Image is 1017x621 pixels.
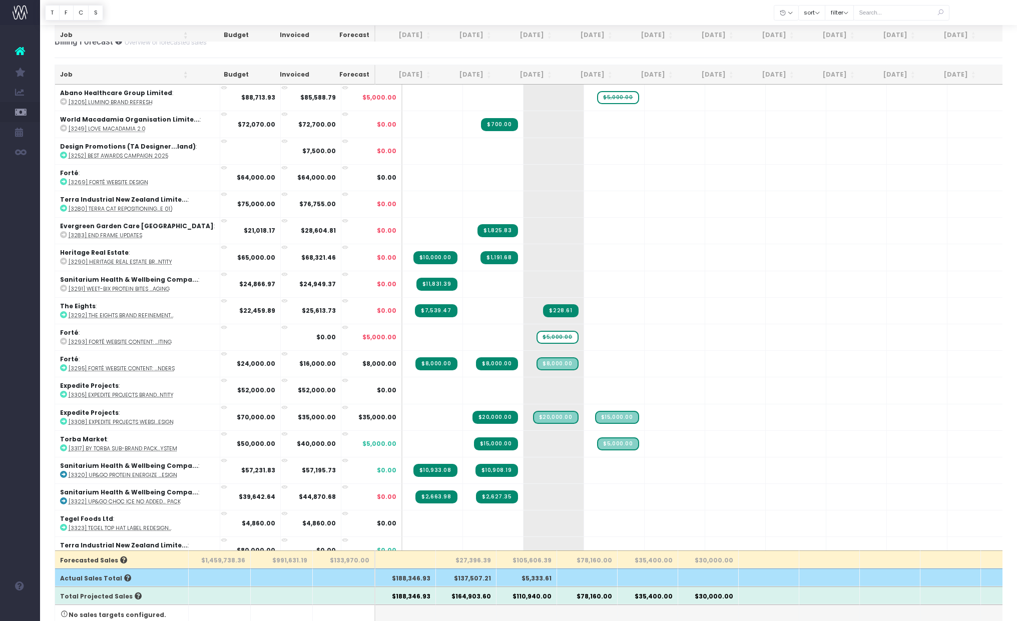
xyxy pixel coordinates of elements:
strong: $57,231.83 [241,466,275,474]
strong: Design Promotions (TA Designer...land) [60,142,196,151]
strong: $21,018.17 [244,226,275,235]
td: : [55,111,220,137]
strong: Expedite Projects [60,408,119,417]
span: Streamtime Invoice: 3876 – [3295] Forté Website Content: Emotive Product Renders [476,357,518,370]
th: $188,346.93 [375,586,436,604]
td: : [55,164,220,191]
strong: $24,949.37 [299,280,336,288]
td: : [55,271,220,297]
strong: $24,866.97 [239,280,275,288]
strong: $4,860.00 [242,519,275,527]
strong: $39,642.64 [239,492,275,501]
th: $35,400.00 [618,550,678,568]
span: Streamtime Invoice: 3860 – [3290] Heritage Real Estate Brand Identity [413,251,457,264]
td: : [55,377,220,403]
abbr: [3305] Expedite Projects Brand Identity [69,391,174,399]
strong: $75,000.00 [237,200,275,208]
th: Sep 25: activate to sort column ascending [496,65,557,85]
span: Streamtime Invoice: 3854 – [3291] Weet-Bix Protein Bites Packaging - Phase 02 [416,278,457,291]
th: $105,606.39 [496,550,557,568]
th: Actual Sales Total [55,568,189,586]
span: $0.00 [377,466,396,475]
th: Mar 26: activate to sort column ascending [860,26,920,45]
span: $0.00 [377,147,396,156]
span: Streamtime Draft Invoice: 3885 – [3308] Expedite Projects Website Design [533,411,579,424]
th: $78,160.00 [557,586,618,604]
strong: $4,860.00 [302,519,336,527]
strong: $22,459.89 [239,306,275,315]
th: Forecast [314,26,375,45]
span: Streamtime Draft Invoice: 3881 – [3295] Forté Website Content: Emotive Product Renders [537,357,578,370]
strong: Abano Healthcare Group Limited [60,89,172,97]
span: wayahead Sales Forecast Item [597,91,639,104]
abbr: [3205] Lumino Brand Refresh [69,99,153,106]
abbr: [3249] Love Macadamia 2.0 [69,125,146,133]
span: $5,000.00 [362,93,396,102]
span: Streamtime Invoice: 3874 – [3290] Heritage Real Estate Brand Identity [480,251,518,264]
button: sort [798,5,826,21]
span: $0.00 [377,120,396,129]
span: Streamtime Draft Invoice: 3886 – [3308] Expedite Projects Website Design [595,411,639,424]
span: Streamtime Invoice: 3866 – [3320] UP&GO Protein Energize 250mL FOP Artwork [475,464,518,477]
span: Streamtime Invoice: 3855 – [3320] UP&GO Protein Energize FOP 12x250mL Fridge Packs [413,464,457,477]
span: Streamtime Draft Invoice: 3884 – [3317] By Torba Sub-Brand Packaging System [597,437,639,450]
span: Streamtime Invoice: 3869 – [3322] UP&GO Choc Ice No Added Sugar - 250ml & 12x250mL pack [476,490,518,503]
strong: $80,000.00 [237,546,275,554]
strong: Heritage Real Estate [60,248,129,257]
abbr: [3280] Terra Cat Repositioning Campaign Concepts (Phase 01) [69,205,173,213]
span: $0.00 [377,200,396,209]
th: $110,940.00 [496,586,557,604]
span: Streamtime Invoice: 3879 – [3308] Expedite Projects Website Design [472,411,518,424]
th: Apr 26: activate to sort column ascending [920,65,981,85]
strong: $52,000.00 [298,386,336,394]
strong: Evergreen Garden Care [GEOGRAPHIC_DATA] [60,222,214,230]
td: : [55,324,220,350]
strong: $35,000.00 [298,413,336,421]
th: $30,000.00 [678,550,739,568]
td: : [55,536,220,563]
td: : [55,404,220,430]
th: Jan 26: activate to sort column ascending [739,26,799,45]
span: $0.00 [377,492,396,501]
td: : [55,430,220,457]
th: Jan 26: activate to sort column ascending [739,65,799,85]
strong: Forté [60,328,79,337]
th: Feb 26: activate to sort column ascending [799,65,860,85]
th: Job: activate to sort column ascending [55,26,193,45]
th: Oct 25: activate to sort column ascending [557,65,618,85]
span: $0.00 [377,280,396,289]
strong: $0.00 [316,546,336,554]
th: Oct 25: activate to sort column ascending [557,26,618,45]
td: : [55,350,220,377]
th: Budget [193,26,254,45]
strong: $7,500.00 [302,147,336,155]
button: T [45,5,60,21]
td: : [55,138,220,164]
span: $0.00 [377,226,396,235]
span: $0.00 [377,546,396,555]
strong: Forté [60,355,79,363]
td: : [55,457,220,483]
abbr: [3308] Expedite Projects Website Design [69,418,174,426]
th: Nov 25: activate to sort column ascending [618,65,678,85]
span: Streamtime Invoice: 3870 – [3283] End Frame Updates [477,224,518,237]
strong: $28,604.81 [301,226,336,235]
span: $0.00 [377,386,396,395]
th: $30,000.00 [678,586,739,604]
th: Aug 25: activate to sort column ascending [436,65,496,85]
span: wayahead Sales Forecast Item [537,331,578,344]
td: : [55,217,220,244]
th: Forecast [314,65,375,85]
strong: $50,000.00 [237,439,275,448]
abbr: [3293] Forté Website Content: Copywriting [69,338,172,346]
th: $133,970.00 [313,550,375,568]
span: $0.00 [377,519,396,528]
strong: Terra Industrial New Zealand Limite... [60,195,188,204]
abbr: [3295] Forté Website Content: Emotive Product Renders [69,365,175,372]
strong: Sanitarium Health & Wellbeing Compa... [60,275,198,284]
strong: The Eights [60,302,96,310]
strong: Sanitarium Health & Wellbeing Compa... [60,461,198,470]
th: $164,903.60 [436,586,496,604]
abbr: [3290] Heritage Real Estate Brand Identity [69,258,172,266]
strong: World Macadamia Organisation Limite... [60,115,200,124]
